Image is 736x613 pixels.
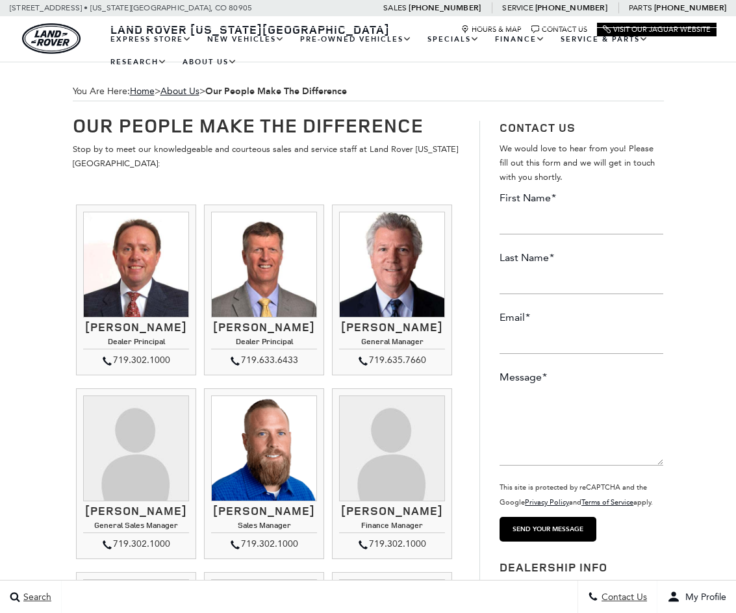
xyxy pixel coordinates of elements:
[199,28,292,51] a: New Vehicles
[500,483,653,507] small: This site is protected by reCAPTCHA and the Google and apply.
[525,498,569,507] a: Privacy Policy
[110,21,390,37] span: Land Rover [US_STATE][GEOGRAPHIC_DATA]
[73,82,664,101] div: Breadcrumbs
[500,251,554,265] label: Last Name
[500,121,663,135] h3: Contact Us
[339,353,445,368] div: 719.635.7660
[211,395,317,501] img: Jesse Lyon
[629,3,652,12] span: Parts
[211,536,317,552] div: 719.302.1000
[500,370,547,384] label: Message
[83,212,189,318] img: Thom Buckley
[339,536,445,552] div: 719.302.1000
[502,3,533,12] span: Service
[83,353,189,368] div: 719.302.1000
[500,191,556,205] label: First Name
[83,321,189,334] h3: [PERSON_NAME]
[211,521,317,533] h4: Sales Manager
[10,3,252,12] a: [STREET_ADDRESS] • [US_STATE][GEOGRAPHIC_DATA], CO 80905
[409,3,481,13] a: [PHONE_NUMBER]
[339,337,445,349] h4: General Manager
[160,86,199,97] a: About Us
[581,498,633,507] a: Terms of Service
[500,561,663,574] h3: Dealership Info
[73,82,664,101] span: You Are Here:
[487,28,553,51] a: Finance
[420,28,487,51] a: Specials
[339,321,445,334] h3: [PERSON_NAME]
[211,321,317,334] h3: [PERSON_NAME]
[20,592,51,603] span: Search
[383,3,407,12] span: Sales
[160,86,347,97] span: >
[103,21,398,37] a: Land Rover [US_STATE][GEOGRAPHIC_DATA]
[22,23,81,54] a: land-rover
[657,581,736,613] button: user-profile-menu
[83,521,189,533] h4: General Sales Manager
[130,86,155,97] a: Home
[598,592,647,603] span: Contact Us
[339,521,445,533] h4: Finance Manager
[83,536,189,552] div: 719.302.1000
[211,212,317,318] img: Mike Jorgensen
[531,25,587,34] a: Contact Us
[83,337,189,349] h4: Dealer Principal
[205,85,347,97] strong: Our People Make The Difference
[83,505,189,518] h3: [PERSON_NAME]
[211,353,317,368] div: 719.633.6433
[654,3,726,13] a: [PHONE_NUMBER]
[603,25,711,34] a: Visit Our Jaguar Website
[103,28,717,73] nav: Main Navigation
[103,28,199,51] a: EXPRESS STORE
[500,517,596,542] input: Send your message
[500,310,530,325] label: Email
[500,144,655,182] span: We would love to hear from you! Please fill out this form and we will get in touch with you shortly.
[73,114,461,136] h1: Our People Make The Difference
[535,3,607,13] a: [PHONE_NUMBER]
[175,51,245,73] a: About Us
[130,86,347,97] span: >
[83,395,189,501] img: Kimberley Zacharias
[339,505,445,518] h3: [PERSON_NAME]
[292,28,420,51] a: Pre-Owned Vehicles
[680,592,726,603] span: My Profile
[73,142,461,171] p: Stop by to meet our knowledgeable and courteous sales and service staff at Land Rover [US_STATE][...
[211,337,317,349] h4: Dealer Principal
[461,25,522,34] a: Hours & Map
[553,28,656,51] a: Service & Parts
[22,23,81,54] img: Land Rover
[339,212,445,318] img: Ray Reilly
[103,51,175,73] a: Research
[211,505,317,518] h3: [PERSON_NAME]
[339,395,445,501] img: Stephanie Davis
